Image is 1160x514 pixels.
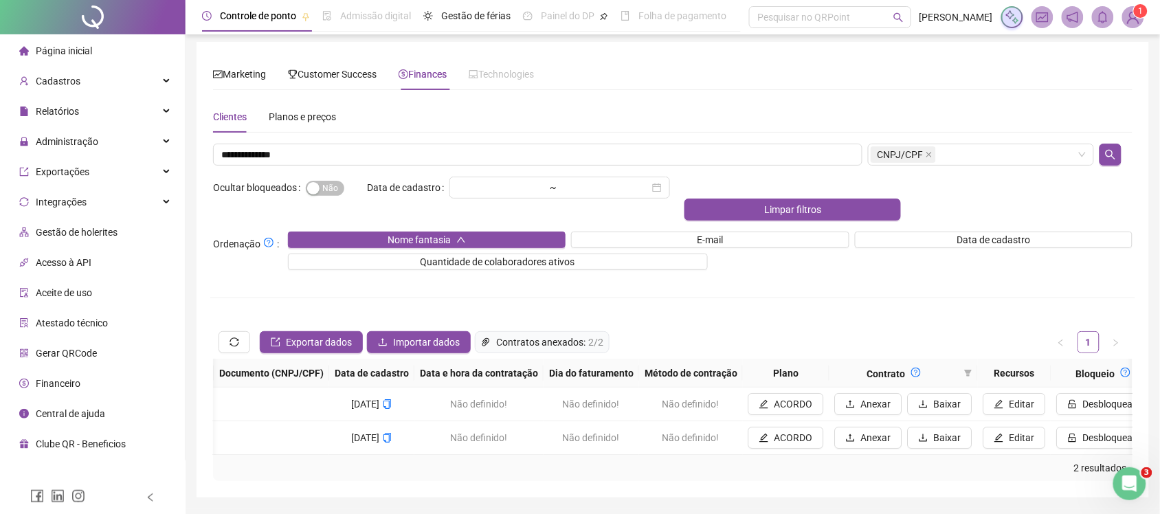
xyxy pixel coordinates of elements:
button: Limpar filtros [684,199,902,221]
div: Planos e preços [269,109,336,124]
button: ACORDO [748,393,824,415]
span: Nome fantasia [388,232,451,247]
span: edit [994,433,1004,443]
span: Atestado técnico [36,317,108,328]
span: ACORDO [774,396,813,412]
span: facebook [30,489,44,503]
span: upload [846,433,856,443]
span: paper-clip [481,335,491,350]
span: Controle de ponto [220,10,296,21]
span: Editar [1010,430,1035,445]
button: Exportar dados [260,331,363,353]
th: Recursos [978,359,1051,388]
span: Não definido! [563,399,620,410]
span: upload [846,399,856,409]
span: Importar dados [393,335,460,350]
button: Editar [983,393,1046,415]
span: Exportações [36,166,89,177]
span: download [919,399,928,409]
span: question-circle [1121,368,1130,377]
button: copiar [383,430,392,445]
span: [DATE] [352,399,392,410]
span: download [919,433,928,443]
span: Limpar filtros [764,202,821,217]
button: sync [219,331,250,353]
span: lock [19,137,29,146]
span: copy [383,433,392,443]
span: Anexar [861,430,891,445]
span: search [893,12,904,23]
span: trophy [288,69,298,79]
span: qrcode [19,348,29,358]
th: Plano [743,359,829,388]
span: Desbloqueado [1083,430,1144,445]
span: sync [230,337,239,347]
img: 88646 [1123,7,1144,27]
span: home [19,46,29,56]
span: Contratos anexados: [496,335,585,350]
li: Próxima página [1105,331,1127,353]
span: ACORDO [774,430,813,445]
button: Anexar [835,393,902,415]
span: edit [759,433,769,443]
span: laptop [469,69,478,79]
span: Painel do DP [541,10,594,21]
span: Central de ajuda [36,408,105,419]
span: E-mail [697,232,723,247]
span: Baixar [934,430,961,445]
button: unlockDesbloqueado [1057,393,1155,415]
span: fund [1036,11,1049,23]
span: Quantidade de colaboradores ativos [421,254,575,269]
span: Technologies [469,69,534,80]
div: Clientes [213,109,247,124]
th: Documento (CNPJ/CPF) [214,359,329,388]
span: dashboard [523,11,533,21]
iframe: Intercom live chat [1113,467,1146,500]
button: question-circle [1115,364,1136,381]
span: Editar [1010,396,1035,412]
span: solution [19,318,29,328]
span: Clube QR - Beneficios [36,438,126,449]
button: Editar [983,427,1046,449]
span: apartment [19,227,29,237]
span: Gerar QRCode [36,348,97,359]
span: Página inicial [36,45,92,56]
span: dollar [399,69,408,79]
li: 1 [1078,331,1100,353]
span: unlock [1068,399,1078,409]
span: 3 [1141,467,1152,478]
span: CNPJ/CPF [871,146,936,163]
th: Método de contração [639,359,743,388]
span: unlock [1068,433,1078,443]
span: Ordenação : [213,234,279,252]
li: Página anterior [1050,331,1072,353]
button: Baixar [908,427,972,449]
span: Baixar [934,396,961,412]
span: linkedin [51,489,65,503]
span: Administração [36,136,98,147]
span: Integrações [36,197,87,208]
span: left [146,493,155,502]
div: Bloqueio [1057,364,1155,381]
span: Marketing [213,69,266,80]
span: api [19,258,29,267]
span: Exportar dados [286,335,352,350]
button: Nome fantasiaup [288,232,566,248]
span: pushpin [600,12,608,21]
label: Data de cadastro [367,177,449,199]
span: notification [1067,11,1079,23]
span: sun [423,11,433,21]
span: book [621,11,630,21]
span: Admissão digital [340,10,411,21]
span: edit [994,399,1004,409]
span: Não definido! [662,432,720,443]
th: Data e hora da contratação [414,359,544,388]
button: E-mail [571,232,849,248]
button: question-circle [906,364,926,381]
span: filter [961,361,975,384]
span: dollar [19,379,29,388]
span: gift [19,439,29,449]
span: left [1057,339,1065,347]
sup: Atualize o seu contato no menu Meus Dados [1134,4,1148,18]
span: up [456,235,466,245]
